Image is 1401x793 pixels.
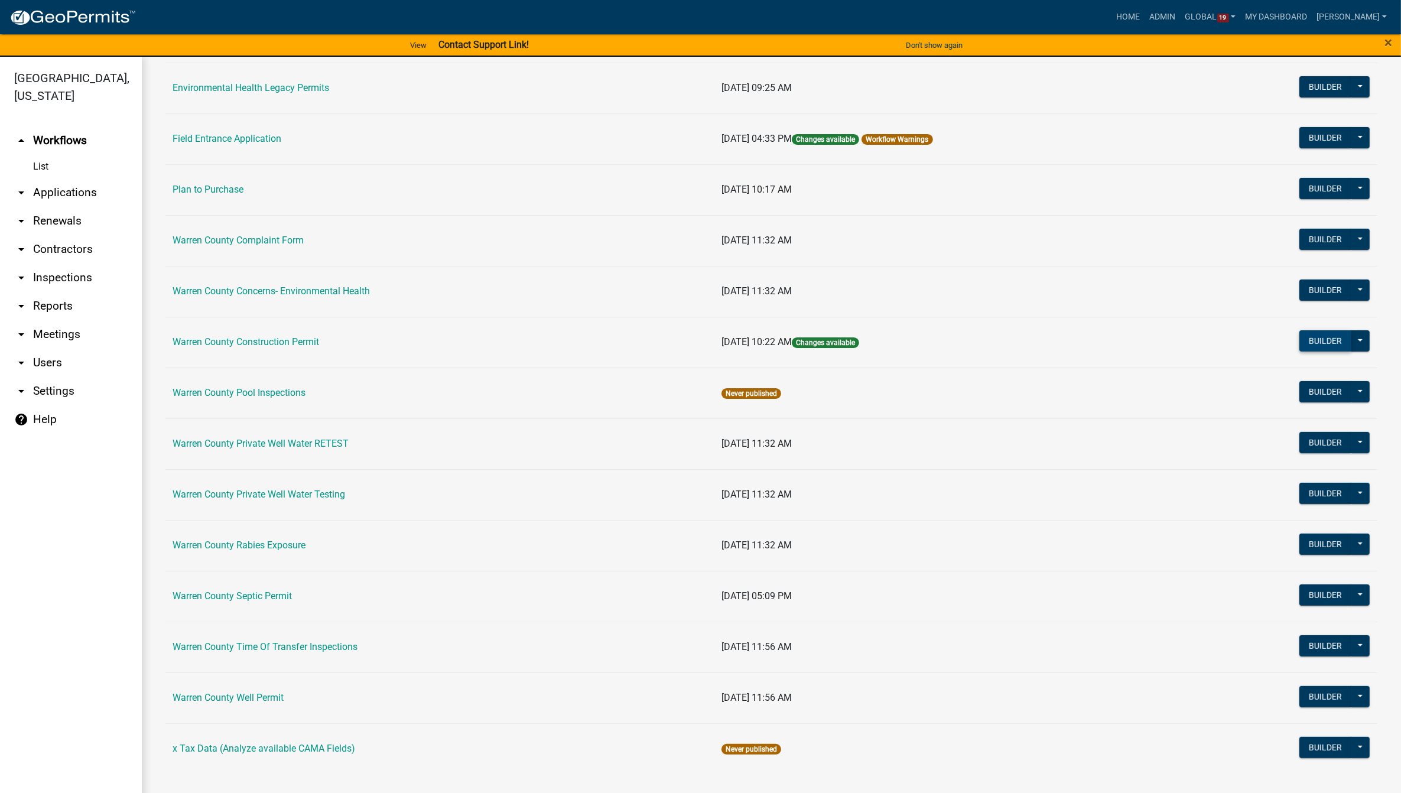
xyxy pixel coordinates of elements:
i: arrow_drop_down [14,214,28,228]
span: [DATE] 10:17 AM [721,184,792,195]
i: arrow_drop_down [14,327,28,342]
button: Builder [1299,229,1351,250]
a: Warren County Well Permit [173,692,284,703]
i: arrow_drop_down [14,271,28,285]
span: [DATE] 11:56 AM [721,692,792,703]
span: Changes available [792,337,859,348]
a: Warren County Concerns- Environmental Health [173,285,370,297]
span: Never published [721,744,781,755]
button: Builder [1299,534,1351,555]
button: Builder [1299,76,1351,97]
span: [DATE] 09:25 AM [721,82,792,93]
a: Warren County Construction Permit [173,336,319,347]
a: Environmental Health Legacy Permits [173,82,329,93]
span: [DATE] 11:32 AM [721,539,792,551]
a: Field Entrance Application [173,133,281,144]
i: arrow_drop_down [14,242,28,256]
i: arrow_drop_down [14,299,28,313]
a: Plan to Purchase [173,184,243,195]
i: help [14,412,28,427]
button: Builder [1299,686,1351,707]
span: [DATE] 11:32 AM [721,438,792,449]
i: arrow_drop_down [14,356,28,370]
a: [PERSON_NAME] [1312,6,1392,28]
button: Builder [1299,432,1351,453]
span: [DATE] 11:56 AM [721,641,792,652]
a: Warren County Private Well Water Testing [173,489,345,500]
button: Builder [1299,737,1351,758]
a: My Dashboard [1240,6,1312,28]
a: Warren County Private Well Water RETEST [173,438,349,449]
button: Builder [1299,178,1351,199]
button: Builder [1299,635,1351,656]
a: View [405,35,431,55]
button: Builder [1299,279,1351,301]
button: Builder [1299,483,1351,504]
span: [DATE] 11:32 AM [721,235,792,246]
button: Builder [1299,584,1351,606]
a: Warren County Time Of Transfer Inspections [173,641,357,652]
button: Don't show again [901,35,967,55]
span: [DATE] 04:33 PM [721,133,792,144]
a: Warren County Rabies Exposure [173,539,305,551]
a: Global19 [1181,6,1241,28]
i: arrow_drop_down [14,384,28,398]
a: Workflow Warnings [866,135,928,144]
a: Warren County Septic Permit [173,590,292,602]
span: [DATE] 05:09 PM [721,590,792,602]
button: Builder [1299,127,1351,148]
i: arrow_drop_down [14,186,28,200]
span: Changes available [792,134,859,145]
span: [DATE] 10:22 AM [721,336,792,347]
span: [DATE] 11:32 AM [721,489,792,500]
a: Warren County Pool Inspections [173,387,305,398]
button: Builder [1299,330,1351,352]
a: x Tax Data (Analyze available CAMA Fields) [173,743,355,754]
button: Close [1384,35,1392,50]
button: Builder [1299,381,1351,402]
a: Home [1112,6,1145,28]
span: × [1384,34,1392,51]
span: 19 [1217,14,1229,23]
a: Warren County Complaint Form [173,235,304,246]
span: [DATE] 11:32 AM [721,285,792,297]
i: arrow_drop_up [14,134,28,148]
span: Never published [721,388,781,399]
strong: Contact Support Link! [438,39,529,50]
a: Admin [1145,6,1181,28]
